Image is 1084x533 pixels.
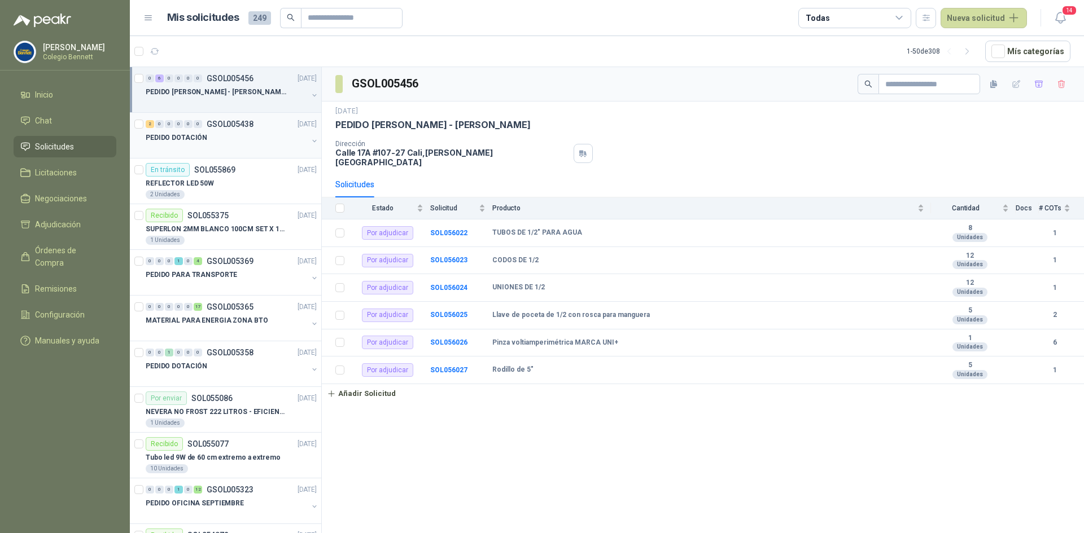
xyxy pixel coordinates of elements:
[492,365,534,375] b: Rodillo de 5"
[165,486,173,494] div: 0
[130,387,321,433] a: Por enviarSOL055086[DATE] NEVERA NO FROST 222 LITROS - EFICIENCIA ENERGETICA A1 Unidades
[1039,337,1070,348] b: 6
[931,252,1009,261] b: 12
[146,133,207,143] p: PEDIDO DOTACIÓN
[806,12,829,24] div: Todas
[155,74,164,82] div: 6
[362,254,413,267] div: Por adjudicar
[146,72,319,108] a: 0 6 0 0 0 0 GSOL005456[DATE] PEDIDO [PERSON_NAME] - [PERSON_NAME]
[941,8,1027,28] button: Nueva solicitud
[146,346,319,382] a: 0 0 1 0 0 0 GSOL005358[DATE] PEDIDO DOTACIÓN
[430,366,467,374] a: SOL056027
[165,120,173,128] div: 0
[165,349,173,356] div: 1
[1061,5,1077,16] span: 14
[155,120,164,128] div: 0
[146,464,188,473] div: 10 Unidades
[146,117,319,153] a: 2 0 0 0 0 0 GSOL005438[DATE] PEDIDO DOTACIÓN
[43,43,113,51] p: [PERSON_NAME]
[146,270,237,280] p: PEDIDO PARA TRANSPORTE
[362,309,413,322] div: Por adjudicar
[146,74,154,82] div: 0
[362,226,413,240] div: Por adjudicar
[351,204,414,212] span: Estado
[146,452,280,463] p: Tubo led 9W de 60 cm extremo a extremo
[146,87,286,98] p: PEDIDO [PERSON_NAME] - [PERSON_NAME]
[931,306,1009,315] b: 5
[1039,310,1070,320] b: 2
[35,244,106,269] span: Órdenes de Compra
[1050,8,1070,28] button: 14
[322,384,401,403] button: Añadir Solicitud
[174,120,183,128] div: 0
[14,110,116,131] a: Chat
[207,486,253,494] p: GSOL005323
[155,486,164,494] div: 0
[184,486,193,494] div: 0
[931,334,1009,343] b: 1
[194,349,202,356] div: 0
[174,486,183,494] div: 1
[430,197,492,219] th: Solicitud
[14,214,116,235] a: Adjudicación
[14,162,116,183] a: Licitaciones
[130,204,321,250] a: RecibidoSOL055375[DATE] SUPERLON 2MM BLANCO 100CM SET X 150 METROS1 Unidades
[14,304,116,325] a: Configuración
[146,209,183,222] div: Recibido
[35,166,77,179] span: Licitaciones
[146,419,185,428] div: 1 Unidades
[335,106,358,117] p: [DATE]
[298,302,317,312] p: [DATE]
[492,256,539,265] b: CODOS DE 1/2
[35,309,85,321] span: Configuración
[430,256,467,264] b: SOL056023
[194,166,235,174] p: SOL055869
[931,204,1000,212] span: Cantidad
[298,210,317,221] p: [DATE]
[952,315,987,324] div: Unidades
[14,188,116,209] a: Negociaciones
[146,498,244,509] p: PEDIDO OFICINA SEPTIEMBRE
[35,192,87,205] span: Negociaciones
[14,84,116,105] a: Inicio
[146,391,187,405] div: Por enviar
[1039,204,1061,212] span: # COTs
[155,349,164,356] div: 0
[207,74,253,82] p: GSOL005456
[335,148,569,167] p: Calle 17A #107-27 Cali , [PERSON_NAME][GEOGRAPHIC_DATA]
[430,284,467,292] a: SOL056024
[184,303,193,311] div: 0
[298,73,317,84] p: [DATE]
[1039,197,1084,219] th: # COTs
[207,120,253,128] p: GSOL005438
[184,120,193,128] div: 0
[430,338,467,346] b: SOL056026
[952,260,987,269] div: Unidades
[174,303,183,311] div: 0
[146,315,268,326] p: MATERIAL PARA ENERGIA ZONA BTO
[362,363,413,377] div: Por adjudicar
[335,140,569,148] p: Dirección
[146,178,214,189] p: REFLECTOR LED 50W
[165,303,173,311] div: 0
[146,224,286,235] p: SUPERLON 2MM BLANCO 100CM SET X 150 METROS
[952,288,987,297] div: Unidades
[298,439,317,450] p: [DATE]
[194,257,202,265] div: 4
[931,224,1009,233] b: 8
[287,14,295,21] span: search
[430,204,477,212] span: Solicitud
[184,349,193,356] div: 0
[191,394,233,402] p: SOL055086
[362,336,413,349] div: Por adjudicar
[146,236,185,245] div: 1 Unidades
[492,197,931,219] th: Producto
[146,303,154,311] div: 0
[430,311,467,319] b: SOL056025
[35,89,53,101] span: Inicio
[430,229,467,237] b: SOL056022
[931,279,1009,288] b: 12
[35,283,77,295] span: Remisiones
[952,370,987,379] div: Unidades
[1039,228,1070,239] b: 1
